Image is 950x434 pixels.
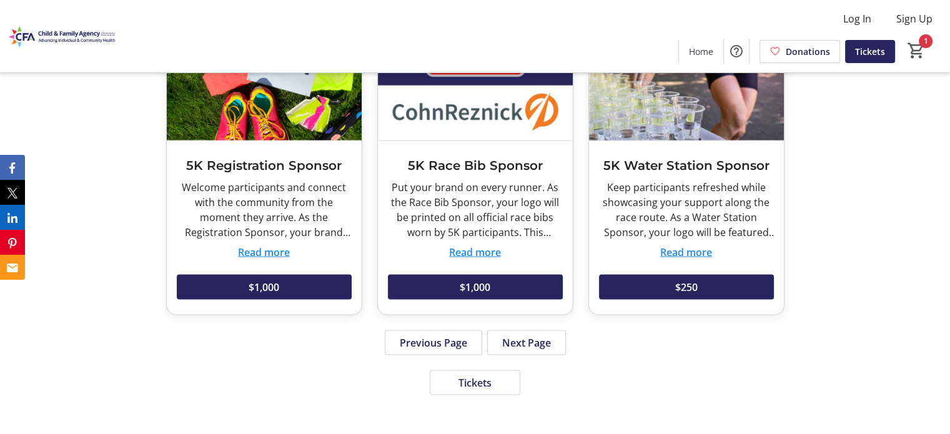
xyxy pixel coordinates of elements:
[388,155,563,174] h3: 5K Race Bib Sponsor
[388,274,563,299] button: $1,000
[599,274,774,299] button: $250
[400,335,467,350] span: Previous Page
[660,244,712,259] button: Read more
[238,244,290,259] button: Read more
[167,30,362,140] img: 5K Registration Sponsor
[487,330,566,355] button: Next Page
[177,274,352,299] button: $1,000
[177,179,352,239] div: Welcome participants and connect with the community from the moment they arrive. As the Registrat...
[724,39,749,64] button: Help
[886,9,943,29] button: Sign Up
[385,330,482,355] button: Previous Page
[449,244,501,259] button: Read more
[599,155,774,174] h3: 5K Water Station Sponsor
[388,179,563,239] div: Put your brand on every runner. As the Race Bib Sponsor, your logo will be printed on all officia...
[896,11,933,26] span: Sign Up
[689,45,713,58] span: Home
[589,30,784,140] img: 5K Water Station Sponsor
[833,9,881,29] button: Log In
[845,40,895,63] a: Tickets
[843,11,871,26] span: Log In
[177,155,352,174] h3: 5K Registration Sponsor
[430,370,520,395] button: Tickets
[855,45,885,58] span: Tickets
[249,279,279,294] span: $1,000
[760,40,840,63] a: Donations
[7,5,119,67] img: Child and Family Agency (CFA)'s Logo
[378,30,573,140] img: 5K Race Bib Sponsor
[786,45,830,58] span: Donations
[905,39,928,62] button: Cart
[460,279,490,294] span: $1,000
[599,179,774,239] div: Keep participants refreshed while showcasing your support along the race route. As a Water Statio...
[502,335,551,350] span: Next Page
[679,40,723,63] a: Home
[458,375,492,390] span: Tickets
[675,279,698,294] span: $250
